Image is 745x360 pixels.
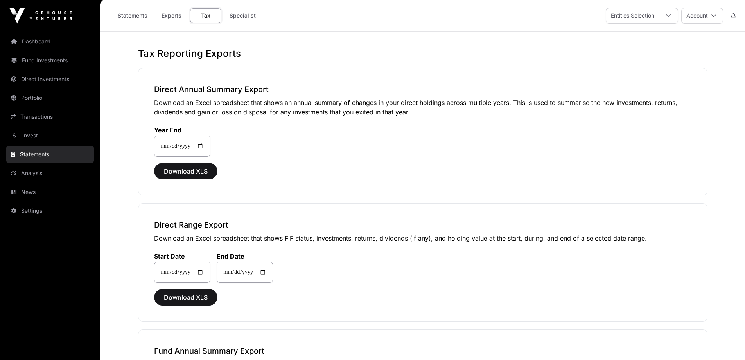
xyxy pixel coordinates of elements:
[6,52,94,69] a: Fund Investments
[6,183,94,201] a: News
[606,8,659,23] div: Entities Selection
[6,89,94,107] a: Portfolio
[164,293,208,302] span: Download XLS
[164,166,208,176] span: Download XLS
[224,8,261,23] a: Specialist
[9,8,72,24] img: Icehouse Ventures Logo
[6,127,94,144] a: Invest
[154,219,691,230] h3: Direct Range Export
[154,346,691,356] h3: Fund Annual Summary Export
[6,165,94,182] a: Analysis
[154,252,210,260] label: Start Date
[154,98,691,117] p: Download an Excel spreadsheet that shows an annual summary of changes in your direct holdings acr...
[6,33,94,50] a: Dashboard
[154,126,210,134] label: Year End
[154,289,217,306] button: Download XLS
[113,8,153,23] a: Statements
[6,146,94,163] a: Statements
[190,8,221,23] a: Tax
[154,84,691,95] h3: Direct Annual Summary Export
[6,108,94,125] a: Transactions
[217,252,273,260] label: End Date
[6,202,94,219] a: Settings
[6,71,94,88] a: Direct Investments
[681,8,723,24] button: Account
[706,322,745,360] iframe: Chat Widget
[156,8,187,23] a: Exports
[154,163,217,179] button: Download XLS
[138,47,707,60] h1: Tax Reporting Exports
[154,233,691,243] p: Download an Excel spreadsheet that shows FIF status, investments, returns, dividends (if any), an...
